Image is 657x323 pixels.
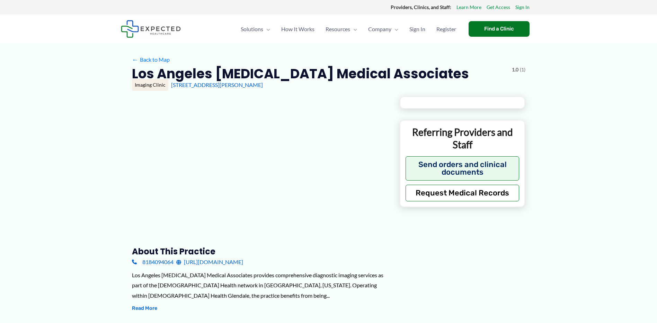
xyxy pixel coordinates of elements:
a: Learn More [456,3,481,12]
div: Imaging Clinic [132,79,168,91]
span: (1) [520,65,525,74]
a: [STREET_ADDRESS][PERSON_NAME] [171,81,263,88]
a: Register [431,17,462,41]
a: How It Works [276,17,320,41]
div: Los Angeles [MEDICAL_DATA] Medical Associates provides comprehensive diagnostic imaging services ... [132,270,389,301]
a: SolutionsMenu Toggle [235,17,276,41]
span: Menu Toggle [350,17,357,41]
a: CompanyMenu Toggle [363,17,404,41]
span: 1.0 [512,65,518,74]
button: Read More [132,304,157,313]
a: ←Back to Map [132,54,170,65]
span: Resources [326,17,350,41]
h3: About this practice [132,246,389,257]
button: Send orders and clinical documents [406,156,520,181]
a: Sign In [515,3,530,12]
p: Referring Providers and Staff [406,126,520,151]
span: Company [368,17,391,41]
span: How It Works [281,17,314,41]
span: Solutions [241,17,263,41]
a: [URL][DOMAIN_NAME] [176,257,243,267]
h2: Los Angeles [MEDICAL_DATA] Medical Associates [132,65,469,82]
nav: Primary Site Navigation [235,17,462,41]
a: ResourcesMenu Toggle [320,17,363,41]
a: Sign In [404,17,431,41]
span: Menu Toggle [391,17,398,41]
a: Find a Clinic [469,21,530,37]
span: Register [436,17,456,41]
img: Expected Healthcare Logo - side, dark font, small [121,20,181,38]
a: Get Access [487,3,510,12]
span: ← [132,56,139,63]
span: Sign In [409,17,425,41]
span: Menu Toggle [263,17,270,41]
button: Request Medical Records [406,185,520,201]
a: 8184094064 [132,257,174,267]
strong: Providers, Clinics, and Staff: [391,4,451,10]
